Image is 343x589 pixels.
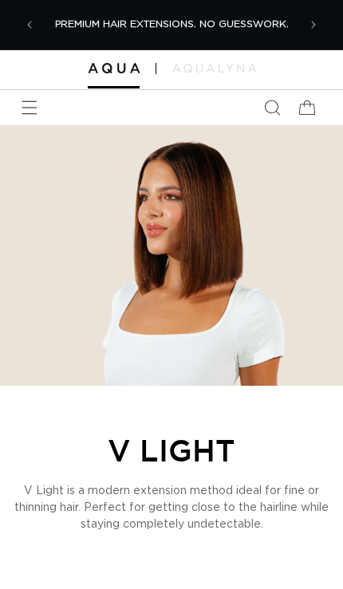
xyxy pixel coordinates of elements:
button: Next announcement [296,7,331,42]
summary: Menu [12,90,47,125]
h2: V LIGHT [108,434,235,467]
button: Previous announcement [12,7,47,42]
summary: Search [254,90,290,125]
img: Aqua Hair Extensions [88,63,140,73]
span: PREMIUM HAIR EXTENSIONS. NO GUESSWORK. [55,19,289,29]
img: aqualyna.com [172,64,256,72]
p: V Light is a modern extension method ideal for fine or thinning hair. Perfect for getting close t... [8,483,335,533]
